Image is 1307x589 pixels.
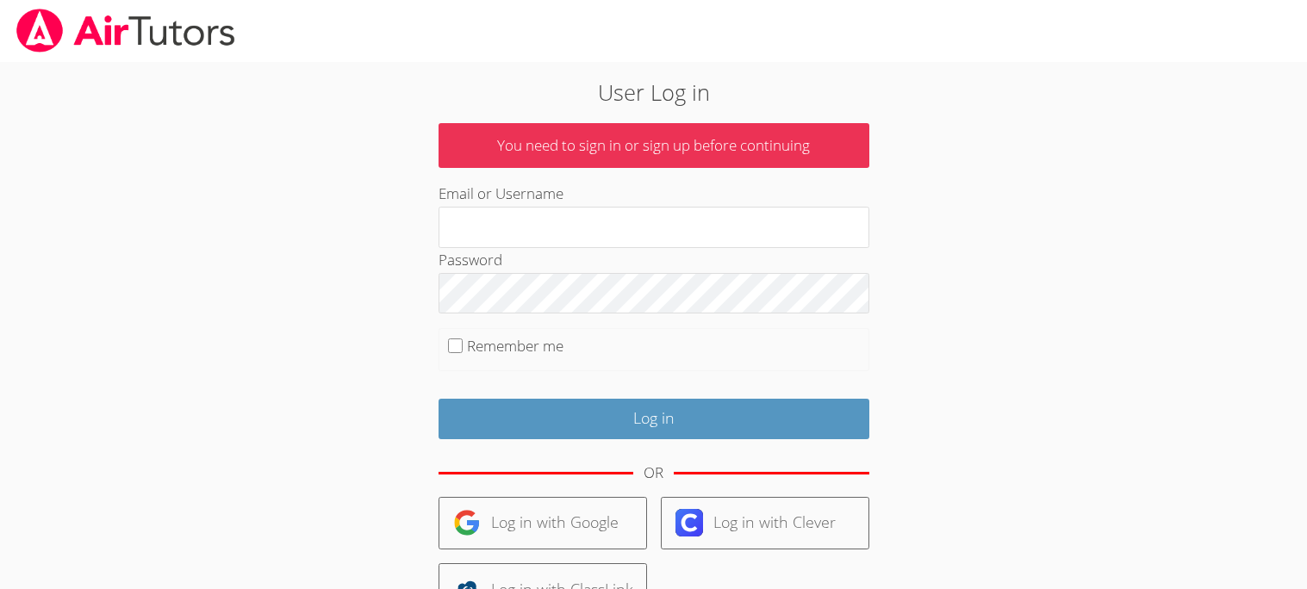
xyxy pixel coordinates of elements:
[644,461,663,486] div: OR
[439,123,869,169] p: You need to sign in or sign up before continuing
[439,250,502,270] label: Password
[467,336,563,356] label: Remember me
[301,76,1006,108] h2: User Log in
[439,183,563,203] label: Email or Username
[439,497,647,549] a: Log in with Google
[675,509,703,536] img: clever-logo-6eab21bc6e7a338710f1a6ff85c0baf02591cd810cc4098c63d3a4b26e2feb20.svg
[439,399,869,439] input: Log in
[661,497,869,549] a: Log in with Clever
[15,9,237,53] img: airtutors_banner-c4298cdbf04f3fff15de1276eac7730deb9818008684d7c2e4769d2f7ddbe033.png
[453,509,481,536] img: google-logo-50288ca7cdecda66e5e0955fdab243c47b7ad437acaf1139b6f446037453330a.svg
